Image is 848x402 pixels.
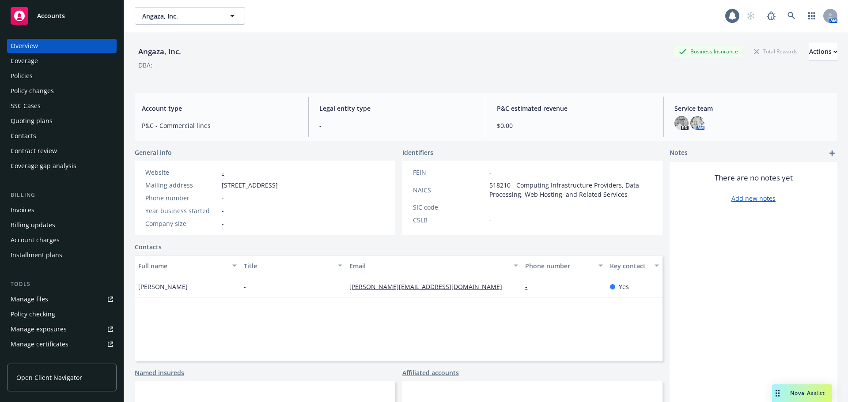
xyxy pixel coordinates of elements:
[135,148,172,157] span: General info
[138,60,155,70] div: DBA: -
[7,159,117,173] a: Coverage gap analysis
[11,114,53,128] div: Quoting plans
[11,129,36,143] div: Contacts
[489,215,492,225] span: -
[7,322,117,336] a: Manage exposures
[7,337,117,351] a: Manage certificates
[142,104,298,113] span: Account type
[222,219,224,228] span: -
[142,11,219,21] span: Angaza, Inc.
[145,193,218,203] div: Phone number
[522,255,606,276] button: Phone number
[402,368,459,377] a: Affiliated accounts
[7,203,117,217] a: Invoices
[11,84,54,98] div: Policy changes
[7,280,117,289] div: Tools
[37,12,65,19] span: Accounts
[402,148,433,157] span: Identifiers
[7,352,117,366] a: Manage claims
[7,69,117,83] a: Policies
[11,144,57,158] div: Contract review
[413,168,486,177] div: FEIN
[731,194,776,203] a: Add new notes
[11,233,60,247] div: Account charges
[497,104,653,113] span: P&C estimated revenue
[7,248,117,262] a: Installment plans
[135,242,162,252] a: Contacts
[7,99,117,113] a: SSC Cases
[11,54,38,68] div: Coverage
[7,84,117,98] a: Policy changes
[135,255,240,276] button: Full name
[11,39,38,53] div: Overview
[619,282,629,291] span: Yes
[690,116,704,130] img: photo
[349,282,509,291] a: [PERSON_NAME][EMAIL_ADDRESS][DOMAIN_NAME]
[11,248,62,262] div: Installment plans
[772,384,832,402] button: Nova Assist
[11,99,41,113] div: SSC Cases
[11,159,76,173] div: Coverage gap analysis
[135,46,185,57] div: Angaza, Inc.
[7,54,117,68] a: Coverage
[413,185,486,195] div: NAICS
[346,255,522,276] button: Email
[11,218,55,232] div: Billing updates
[11,322,67,336] div: Manage exposures
[750,46,802,57] div: Total Rewards
[525,282,534,291] a: -
[222,206,224,215] span: -
[489,180,652,199] span: 518210 - Computing Infrastructure Providers, Data Processing, Web Hosting, and Related Services
[7,144,117,158] a: Contract review
[790,389,825,397] span: Nova Assist
[135,7,245,25] button: Angaza, Inc.
[827,148,837,158] a: add
[606,255,662,276] button: Key contact
[138,261,227,271] div: Full name
[145,206,218,215] div: Year business started
[222,180,278,190] span: [STREET_ADDRESS]
[674,116,689,130] img: photo
[11,292,48,306] div: Manage files
[145,219,218,228] div: Company size
[525,261,593,271] div: Phone number
[7,191,117,199] div: Billing
[138,282,188,291] span: [PERSON_NAME]
[7,292,117,306] a: Manage files
[145,168,218,177] div: Website
[7,307,117,321] a: Policy checking
[11,352,55,366] div: Manage claims
[715,173,793,183] span: There are no notes yet
[16,373,82,382] span: Open Client Navigator
[222,193,224,203] span: -
[244,282,246,291] span: -
[349,261,508,271] div: Email
[809,43,837,60] button: Actions
[145,180,218,190] div: Mailing address
[319,104,475,113] span: Legal entity type
[7,39,117,53] a: Overview
[11,307,55,321] div: Policy checking
[222,168,224,177] a: -
[674,46,742,57] div: Business Insurance
[11,337,68,351] div: Manage certificates
[7,129,117,143] a: Contacts
[489,203,492,212] span: -
[319,121,475,130] span: -
[497,121,653,130] span: $0.00
[742,7,760,25] a: Start snowing
[772,384,783,402] div: Drag to move
[7,218,117,232] a: Billing updates
[7,4,117,28] a: Accounts
[803,7,821,25] a: Switch app
[610,261,649,271] div: Key contact
[142,121,298,130] span: P&C - Commercial lines
[489,168,492,177] span: -
[135,368,184,377] a: Named insureds
[11,69,33,83] div: Policies
[11,203,34,217] div: Invoices
[413,203,486,212] div: SIC code
[7,233,117,247] a: Account charges
[670,148,688,158] span: Notes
